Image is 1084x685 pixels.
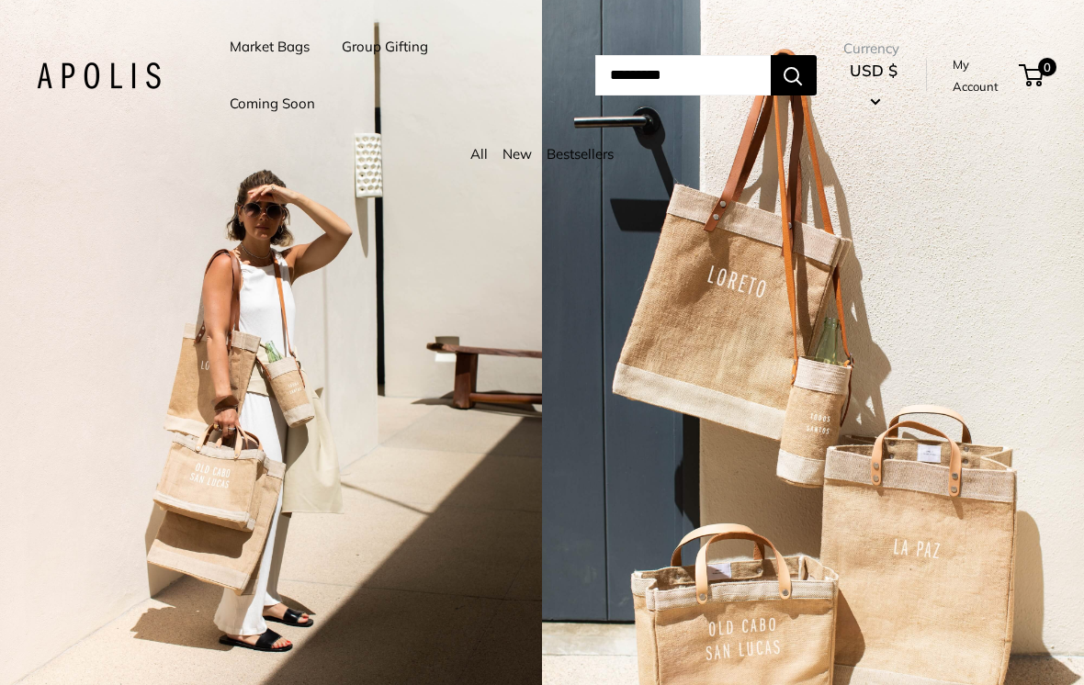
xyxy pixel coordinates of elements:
img: Apolis [37,62,161,89]
a: Group Gifting [342,34,428,60]
span: USD $ [850,61,898,80]
a: Market Bags [230,34,310,60]
span: 0 [1038,58,1056,76]
a: New [502,145,532,163]
button: USD $ [843,56,905,115]
a: Bestsellers [547,145,614,163]
a: All [470,145,488,163]
button: Search [771,55,817,95]
a: My Account [953,53,1012,98]
a: 0 [1021,64,1044,86]
a: Coming Soon [230,91,315,117]
span: Currency [843,36,905,62]
input: Search... [595,55,771,95]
